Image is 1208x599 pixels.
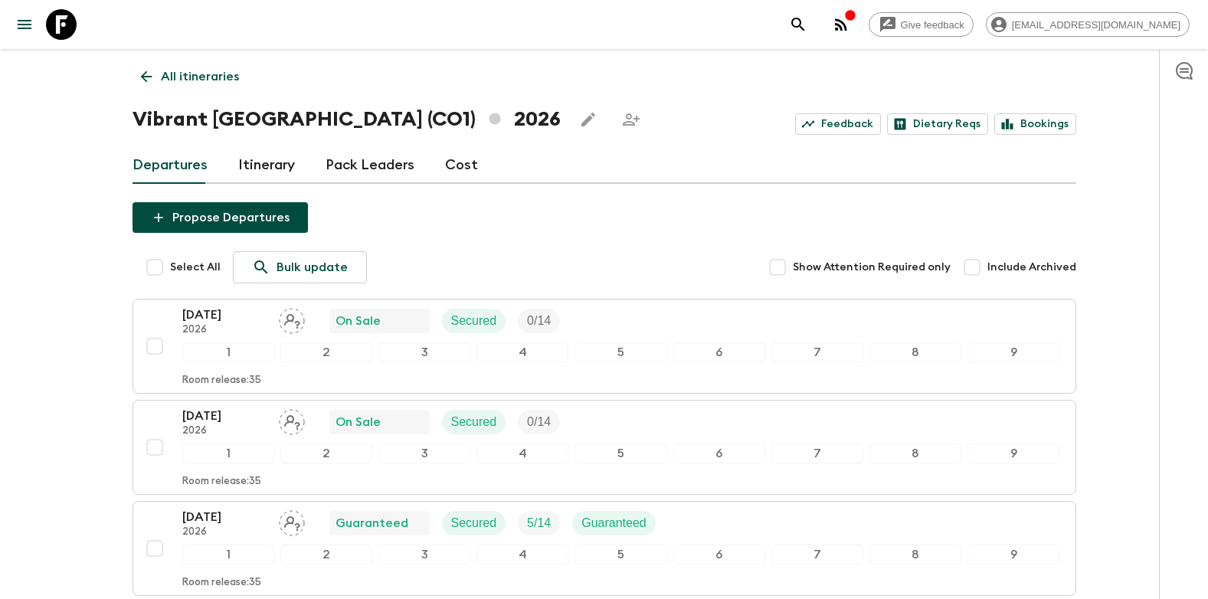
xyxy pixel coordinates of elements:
div: 1 [182,545,274,565]
div: 2 [280,444,372,463]
button: Edit this itinerary [573,104,604,135]
div: 4 [476,545,568,565]
button: [DATE]2026Assign pack leaderGuaranteedSecuredTrip FillGuaranteed123456789Room release:35 [133,501,1076,596]
p: 2026 [182,526,267,538]
span: Select All [170,260,221,275]
div: 8 [869,444,961,463]
div: Trip Fill [518,309,560,333]
button: search adventures [783,9,814,40]
div: 3 [378,342,470,362]
p: On Sale [336,413,381,431]
a: Feedback [795,113,881,135]
span: Assign pack leader [279,515,305,527]
p: Guaranteed [336,514,408,532]
span: Show Attention Required only [793,260,951,275]
div: Secured [442,410,506,434]
p: Room release: 35 [182,476,261,488]
div: Trip Fill [518,511,560,535]
a: Departures [133,147,208,184]
p: 0 / 14 [527,312,551,330]
div: 3 [378,545,470,565]
div: [EMAIL_ADDRESS][DOMAIN_NAME] [986,12,1190,37]
p: Secured [451,413,497,431]
div: 9 [967,545,1059,565]
span: Share this itinerary [616,104,647,135]
div: 7 [771,545,863,565]
p: [DATE] [182,306,267,324]
a: Bookings [994,113,1076,135]
button: menu [9,9,40,40]
a: Pack Leaders [326,147,414,184]
p: [DATE] [182,407,267,425]
div: 6 [673,444,765,463]
span: Assign pack leader [279,414,305,426]
a: Bulk update [233,251,367,283]
p: Secured [451,312,497,330]
button: [DATE]2026Assign pack leaderOn SaleSecuredTrip Fill123456789Room release:35 [133,400,1076,495]
p: 0 / 14 [527,413,551,431]
div: Secured [442,309,506,333]
p: 2026 [182,425,267,437]
p: Room release: 35 [182,375,261,387]
div: 2 [280,545,372,565]
div: 1 [182,444,274,463]
div: 6 [673,545,765,565]
h1: Vibrant [GEOGRAPHIC_DATA] (CO1) 2026 [133,104,561,135]
div: 4 [476,342,568,362]
p: 5 / 14 [527,514,551,532]
span: Give feedback [892,19,973,31]
div: 9 [967,342,1059,362]
a: Give feedback [869,12,974,37]
span: Assign pack leader [279,313,305,325]
div: Trip Fill [518,410,560,434]
div: 5 [575,342,666,362]
div: 4 [476,444,568,463]
p: [DATE] [182,508,267,526]
p: Secured [451,514,497,532]
div: 8 [869,342,961,362]
p: On Sale [336,312,381,330]
div: 2 [280,342,372,362]
div: 3 [378,444,470,463]
div: 1 [182,342,274,362]
div: Secured [442,511,506,535]
div: 9 [967,444,1059,463]
p: Room release: 35 [182,577,261,589]
span: Include Archived [987,260,1076,275]
div: 7 [771,342,863,362]
a: Itinerary [238,147,295,184]
button: Propose Departures [133,202,308,233]
div: 6 [673,342,765,362]
p: Bulk update [277,258,348,277]
a: Cost [445,147,478,184]
a: Dietary Reqs [887,113,988,135]
p: All itineraries [161,67,239,86]
span: [EMAIL_ADDRESS][DOMAIN_NAME] [1003,19,1189,31]
div: 5 [575,545,666,565]
div: 8 [869,545,961,565]
a: All itineraries [133,61,247,92]
div: 7 [771,444,863,463]
p: Guaranteed [581,514,647,532]
button: [DATE]2026Assign pack leaderOn SaleSecuredTrip Fill123456789Room release:35 [133,299,1076,394]
div: 5 [575,444,666,463]
p: 2026 [182,324,267,336]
